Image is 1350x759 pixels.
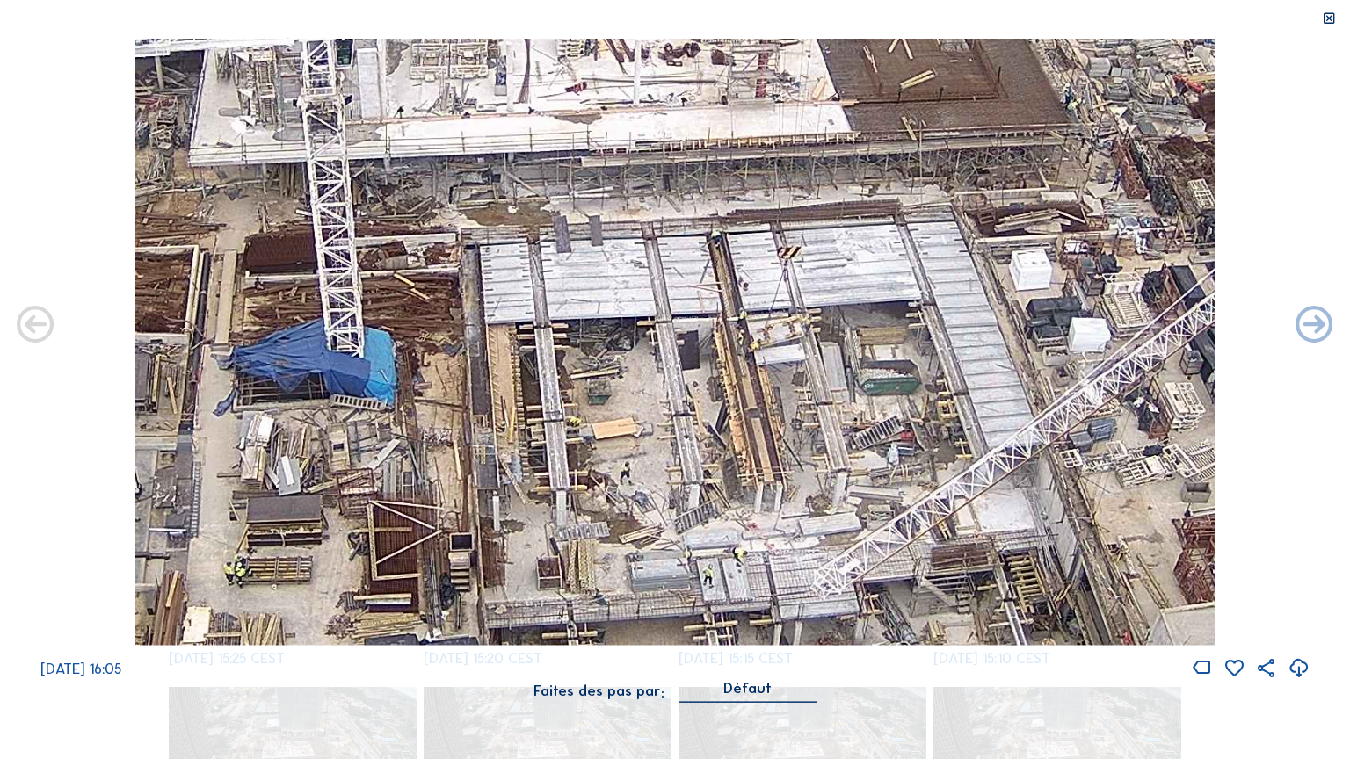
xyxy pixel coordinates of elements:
[135,39,1216,646] img: Image
[679,680,817,701] div: Défaut
[13,304,58,349] i: Forward
[533,683,664,698] div: Faites des pas par:
[40,659,121,676] span: [DATE] 16:05
[1292,304,1337,349] i: Back
[723,680,772,696] div: Défaut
